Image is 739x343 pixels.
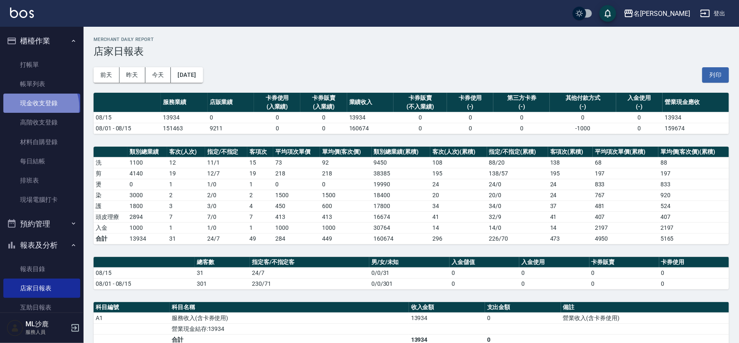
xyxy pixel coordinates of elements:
td: 30764 [372,222,430,233]
td: 34 / 0 [487,201,548,211]
td: 24/7 [250,267,369,278]
td: 301 [195,278,250,289]
td: 燙 [94,179,127,190]
button: 報表及分析 [3,234,80,256]
div: 卡券販賣 [302,94,345,102]
td: 15 [247,157,273,168]
td: 2 [167,190,205,201]
div: (不入業績) [396,102,445,111]
td: 1 / 0 [205,222,247,233]
td: 1000 [127,222,167,233]
button: [DATE] [171,67,203,83]
div: (-) [618,102,660,111]
td: 12 / 7 [205,168,247,179]
th: 單均價(客次價)(累積) [658,147,729,158]
td: 4950 [593,233,658,244]
a: 店家日報表 [3,279,80,298]
td: 2894 [127,211,167,222]
th: 客項次(累積) [548,147,593,158]
td: 0 [320,179,372,190]
td: 0 [485,313,561,323]
td: 頭皮理療 [94,211,127,222]
th: 客次(人次) [167,147,205,158]
td: 14 [430,222,487,233]
td: 17800 [372,201,430,211]
th: 收入金額 [409,302,485,313]
td: 226/70 [487,233,548,244]
th: 指定/不指定 [205,147,247,158]
td: 160674 [347,123,394,134]
td: 34 [430,201,487,211]
td: 24 / 0 [487,179,548,190]
td: 0 [659,278,729,289]
td: 合計 [94,233,127,244]
td: 449 [320,233,372,244]
td: 920 [658,190,729,201]
button: 列印 [702,67,729,83]
td: 218 [320,168,372,179]
td: 159674 [663,123,729,134]
td: 0 [493,112,550,123]
td: 68 [593,157,658,168]
td: 0 [254,123,300,134]
img: Logo [10,8,34,18]
td: 7 [167,211,205,222]
td: 524 [658,201,729,211]
td: 450 [273,201,320,211]
th: 類別總業績 [127,147,167,158]
table: a dense table [94,257,729,290]
td: 88 [658,157,729,168]
div: 名[PERSON_NAME] [634,8,690,19]
td: 1 [247,179,273,190]
td: 19 [167,168,205,179]
td: 0 [208,112,254,123]
div: 第三方卡券 [495,94,548,102]
td: 08/15 [94,267,195,278]
th: 科目編號 [94,302,170,313]
td: 13934 [127,233,167,244]
td: 24/7 [205,233,247,244]
td: 108 [430,157,487,168]
div: 卡券販賣 [396,94,445,102]
td: 73 [273,157,320,168]
td: 0 [447,123,493,134]
th: 科目名稱 [170,302,409,313]
td: 413 [320,211,372,222]
td: 473 [548,233,593,244]
td: 230/71 [250,278,369,289]
td: 0 [519,278,589,289]
h5: ML沙鹿 [25,320,68,328]
td: 13934 [409,313,485,323]
td: 37 [548,201,593,211]
td: 49 [247,233,273,244]
button: 名[PERSON_NAME] [620,5,693,22]
td: 0 [616,123,663,134]
td: 195 [548,168,593,179]
td: 13934 [347,112,394,123]
td: 833 [658,179,729,190]
td: 31 [195,267,250,278]
td: 0 [300,112,347,123]
td: 0 [589,267,659,278]
td: 13934 [663,112,729,123]
td: 413 [273,211,320,222]
td: 0/0/31 [369,267,449,278]
th: 客項次 [247,147,273,158]
td: 營業現金結存:13934 [170,323,409,334]
th: 卡券販賣 [589,257,659,268]
td: 洗 [94,157,127,168]
th: 平均項次單價(累積) [593,147,658,158]
td: 2197 [593,222,658,233]
td: 0 [394,123,447,134]
td: 296 [430,233,487,244]
td: 88 / 20 [487,157,548,168]
td: 營業收入(含卡券使用) [561,313,729,323]
td: 0 [127,179,167,190]
td: 1 [167,179,205,190]
th: 備註 [561,302,729,313]
td: 5165 [658,233,729,244]
td: 0 [493,123,550,134]
td: 32 / 9 [487,211,548,222]
td: 1 [167,222,205,233]
div: (-) [449,102,491,111]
